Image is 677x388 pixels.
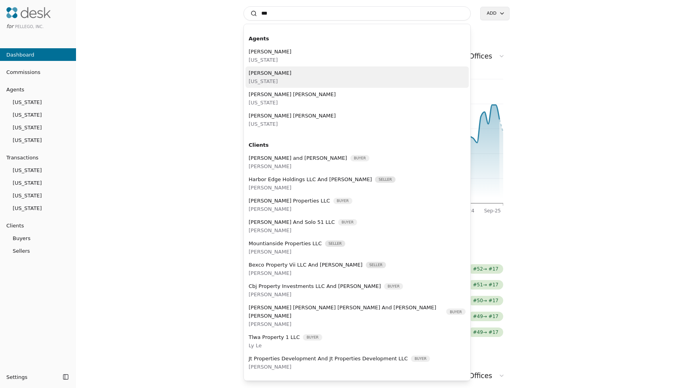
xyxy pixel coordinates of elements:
[15,25,44,29] span: Pellego, Inc.
[411,356,430,362] span: Buyer
[249,206,291,212] span: [PERSON_NAME]
[303,334,322,341] span: Buyer
[249,163,291,169] span: [PERSON_NAME]
[338,219,357,225] span: Buyer
[468,327,503,337] span: # 49 → # 17
[325,240,345,247] span: Seller
[249,197,330,205] span: [PERSON_NAME] Properties LLC
[375,176,395,183] span: Seller
[249,249,291,255] span: [PERSON_NAME]
[249,291,291,297] span: [PERSON_NAME]
[249,343,262,348] span: Ly Le
[6,23,13,29] span: for
[249,69,291,77] span: [PERSON_NAME]
[384,283,403,290] span: Buyer
[249,120,336,128] span: [US_STATE]
[244,30,470,380] div: Suggestions
[249,379,466,387] div: Transactions
[6,373,27,381] span: Settings
[249,112,336,120] span: [PERSON_NAME] [PERSON_NAME]
[249,98,336,107] span: [US_STATE]
[249,154,347,162] span: [PERSON_NAME] and [PERSON_NAME]
[6,7,51,18] img: Desk
[249,364,291,370] span: [PERSON_NAME]
[249,185,291,191] span: [PERSON_NAME]
[249,239,322,248] span: Mountianside Properties LLC
[350,155,369,161] span: Buyer
[249,303,443,320] span: [PERSON_NAME] [PERSON_NAME] [PERSON_NAME] And [PERSON_NAME] [PERSON_NAME]
[249,218,335,226] span: [PERSON_NAME] And Solo 51 LLC
[3,371,60,383] button: Settings
[333,198,352,204] span: Buyer
[249,354,408,363] span: Jt Properties Development And Jt Properties Development LLC
[468,264,503,274] span: # 52 → # 17
[249,321,291,327] span: [PERSON_NAME]
[249,90,336,98] span: [PERSON_NAME] [PERSON_NAME]
[249,175,372,184] span: Harbor Edge Holdings LLC And [PERSON_NAME]
[468,280,503,290] span: # 51 → # 17
[458,208,475,214] tspan: Nov-24
[249,227,291,233] span: [PERSON_NAME]
[249,47,291,56] span: [PERSON_NAME]
[249,261,363,269] span: Bexco Property Vii LLC And [PERSON_NAME]
[249,34,466,43] div: Agents
[468,296,503,305] span: # 50 → # 17
[249,77,291,85] span: [US_STATE]
[249,282,381,290] span: Cbj Property Investments LLC And [PERSON_NAME]
[480,7,510,20] button: Add
[468,312,503,321] span: # 49 → # 17
[249,270,291,276] span: [PERSON_NAME]
[249,141,466,149] div: Clients
[366,262,386,268] span: Seller
[484,208,501,214] tspan: Sep-25
[446,309,465,315] span: Buyer
[249,56,291,64] span: [US_STATE]
[249,333,300,341] span: Tlwa Property 1 LLC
